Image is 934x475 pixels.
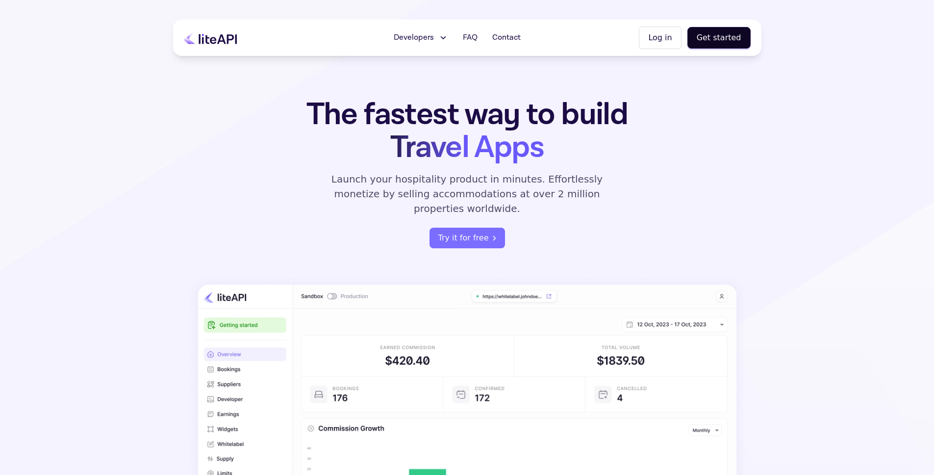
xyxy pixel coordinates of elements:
[463,32,478,44] span: FAQ
[394,32,434,44] span: Developers
[429,228,505,248] a: register
[639,26,681,49] button: Log in
[276,98,659,164] h1: The fastest way to build
[486,28,527,48] a: Contact
[429,228,505,248] button: Try it for free
[390,127,544,168] span: Travel Apps
[492,32,521,44] span: Contact
[457,28,483,48] a: FAQ
[320,172,614,216] p: Launch your hospitality product in minutes. Effortlessly monetize by selling accommodations at ov...
[687,27,751,49] button: Get started
[388,28,454,48] button: Developers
